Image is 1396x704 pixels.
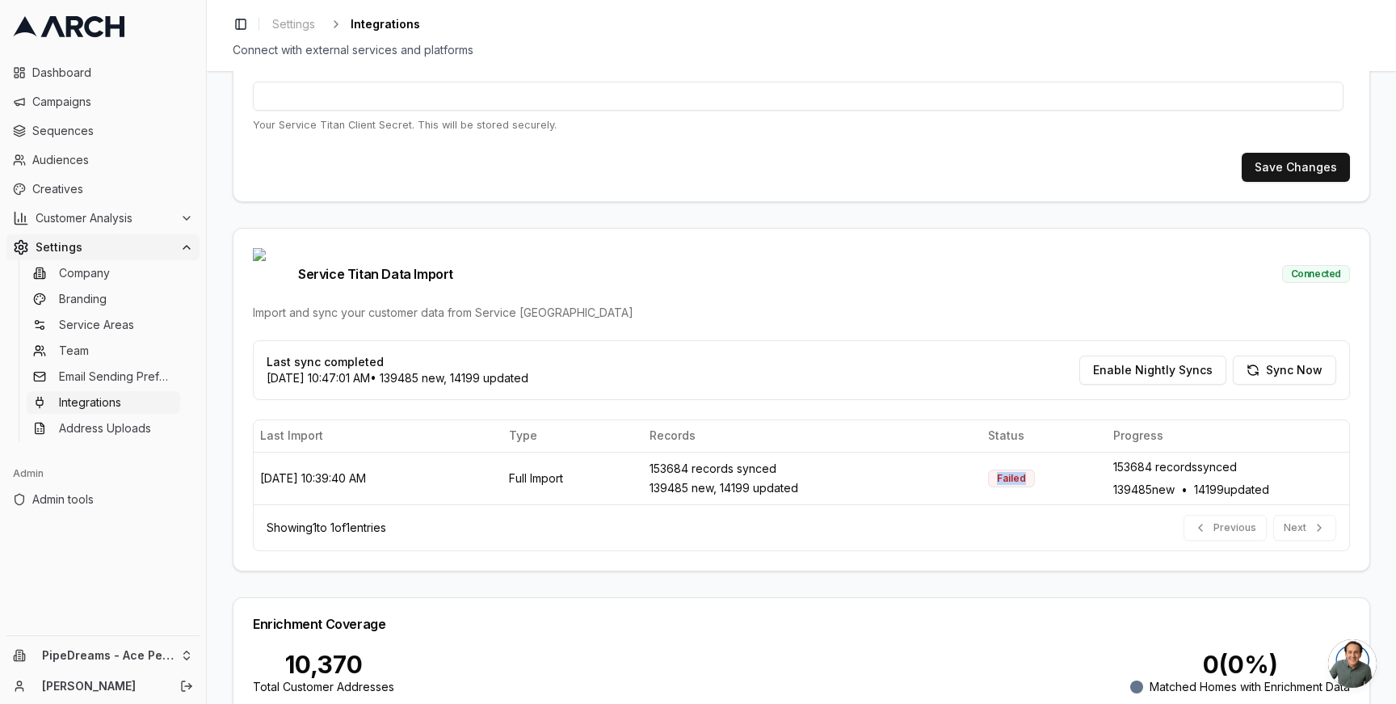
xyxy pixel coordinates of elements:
span: Company [59,265,110,281]
a: Campaigns [6,89,200,115]
span: Admin tools [32,491,193,508]
span: • [1181,482,1188,498]
div: Connect with external services and platforms [233,42,1370,58]
span: Audiences [32,152,193,168]
div: 10,370 [253,650,394,679]
div: 0 ( 0 %) [1130,650,1350,679]
div: Total Customer Addresses [253,679,394,695]
a: Audiences [6,147,200,173]
span: Integrations [59,394,121,411]
th: Last Import [254,420,502,453]
span: Creatives [32,181,193,197]
td: [DATE] 10:39:40 AM [254,453,502,505]
img: Service Titan logo [253,248,292,300]
button: Customer Analysis [6,205,200,231]
span: Settings [272,16,315,32]
a: Company [27,262,180,285]
a: Dashboard [6,60,200,86]
div: Enrichment Coverage [253,618,1350,630]
span: Campaigns [32,94,193,110]
div: 153684 records synced [650,461,975,477]
a: Team [27,339,180,362]
span: Service Areas [59,317,134,333]
a: Creatives [6,176,200,202]
div: 139485 new, 14199 updated [650,480,975,496]
span: Team [59,343,89,359]
div: Matched Homes with Enrichment Data [1130,679,1350,695]
div: Showing 1 to 1 of 1 entries [267,520,386,536]
nav: breadcrumb [266,13,420,36]
p: Your Service Titan Client Secret. This will be stored securely. [253,117,1350,133]
span: 14199 updated [1194,482,1269,498]
th: Progress [1107,420,1349,453]
span: Dashboard [32,65,193,81]
div: Import and sync your customer data from Service [GEOGRAPHIC_DATA] [253,305,1350,321]
th: Status [982,420,1107,453]
button: Sync Now [1233,356,1336,385]
a: Email Sending Preferences [27,365,180,388]
span: Sequences [32,123,193,139]
div: Failed [988,470,1035,487]
span: Customer Analysis [36,210,174,226]
span: Service Titan Data Import [253,248,453,300]
span: Email Sending Preferences [59,369,174,385]
a: Branding [27,288,180,310]
a: Service Areas [27,314,180,336]
a: [PERSON_NAME] [42,678,162,694]
span: PipeDreams - Ace Pelizon Plumbing [42,648,174,663]
a: Address Uploads [27,417,180,440]
button: PipeDreams - Ace Pelizon Plumbing [6,643,200,668]
button: Log out [175,675,198,698]
span: Address Uploads [59,420,151,436]
span: Branding [59,291,107,307]
th: Type [502,420,643,453]
span: 153684 records synced [1113,459,1237,475]
p: Last sync completed [267,354,528,370]
span: Integrations [351,16,420,32]
a: Open chat [1328,639,1377,688]
p: [DATE] 10:47:01 AM • 139485 new, 14199 updated [267,370,528,386]
button: Save Changes [1242,153,1350,182]
th: Records [643,420,982,453]
td: Full Import [502,453,643,505]
a: Integrations [27,391,180,414]
a: Admin tools [6,487,200,512]
div: Admin [6,461,200,487]
div: Connected [1282,265,1350,283]
span: 139485 new [1113,482,1175,498]
span: Settings [36,239,174,255]
a: Sequences [6,118,200,144]
a: Settings [266,13,322,36]
button: Settings [6,234,200,260]
button: Enable Nightly Syncs [1079,356,1226,385]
